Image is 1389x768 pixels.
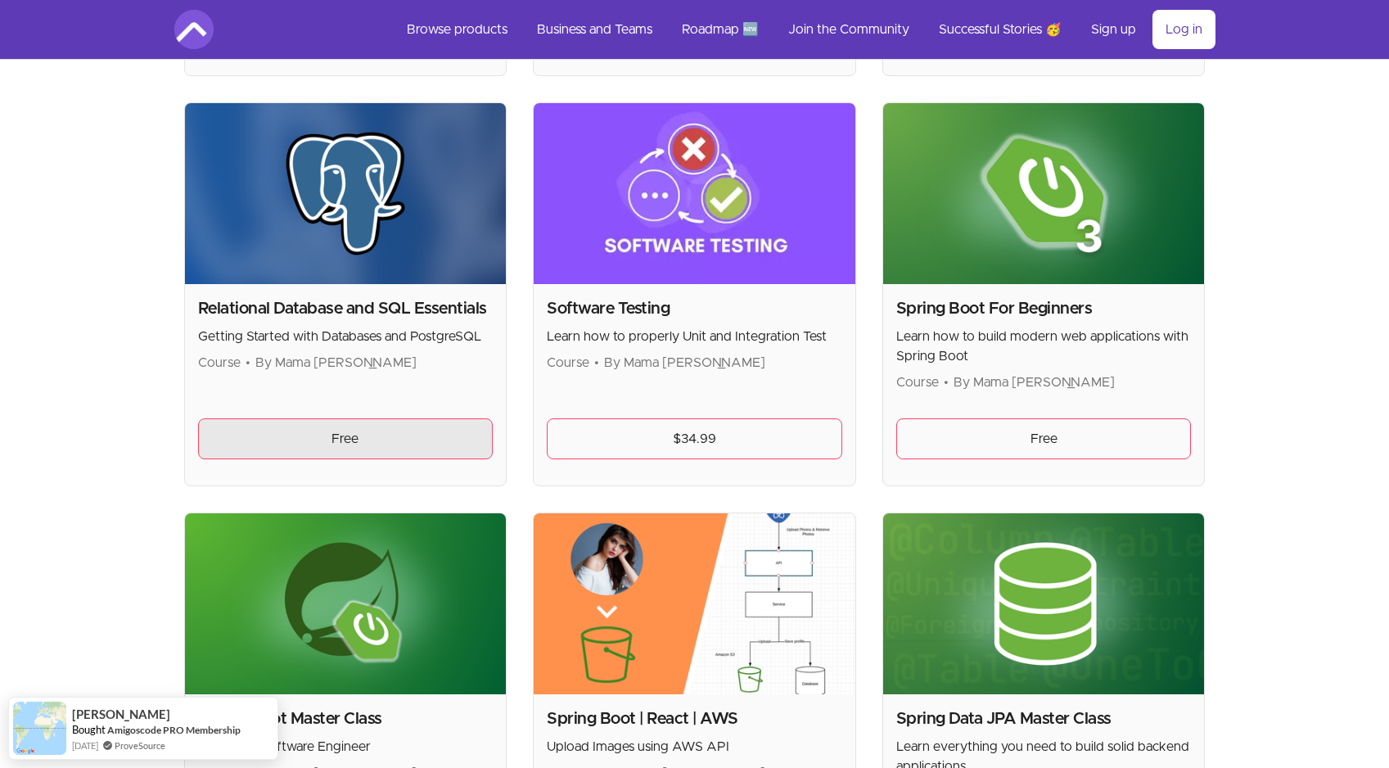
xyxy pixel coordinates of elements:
[394,10,521,49] a: Browse products
[185,103,507,284] img: Product image for Relational Database and SQL Essentials
[72,723,106,736] span: Bought
[1078,10,1149,49] a: Sign up
[255,356,417,369] span: By Mama [PERSON_NAME]
[198,327,494,346] p: Getting Started with Databases and PostgreSQL
[547,707,842,730] h2: Spring Boot | React | AWS
[534,513,855,694] img: Product image for Spring Boot | React | AWS
[185,513,507,694] img: Product image for Spring Boot Master Class
[775,10,922,49] a: Join the Community
[896,376,939,389] span: Course
[547,356,589,369] span: Course
[1152,10,1215,49] a: Log in
[246,356,250,369] span: •
[72,707,170,721] span: [PERSON_NAME]
[944,376,949,389] span: •
[524,10,665,49] a: Business and Teams
[198,418,494,459] a: Free
[547,737,842,757] p: Upload Images using AWS API
[547,297,842,320] h2: Software Testing
[896,707,1192,730] h2: Spring Data JPA Master Class
[547,418,842,459] a: $34.99
[669,10,772,49] a: Roadmap 🆕
[883,513,1205,694] img: Product image for Spring Data JPA Master Class
[594,356,599,369] span: •
[954,376,1115,389] span: By Mama [PERSON_NAME]
[198,356,241,369] span: Course
[604,356,765,369] span: By Mama [PERSON_NAME]
[198,737,494,757] p: Become a Software Engineer
[174,10,214,49] img: Amigoscode logo
[72,739,98,752] span: [DATE]
[198,707,494,730] h2: Spring Boot Master Class
[394,10,1215,49] nav: Main
[13,702,66,755] img: provesource social proof notification image
[896,327,1192,366] p: Learn how to build modern web applications with Spring Boot
[198,297,494,320] h2: Relational Database and SQL Essentials
[534,103,855,284] img: Product image for Software Testing
[926,10,1075,49] a: Successful Stories 🥳
[883,103,1205,284] img: Product image for Spring Boot For Beginners
[107,723,241,737] a: Amigoscode PRO Membership
[896,297,1192,320] h2: Spring Boot For Beginners
[896,418,1192,459] a: Free
[547,327,842,346] p: Learn how to properly Unit and Integration Test
[115,739,165,752] a: ProveSource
